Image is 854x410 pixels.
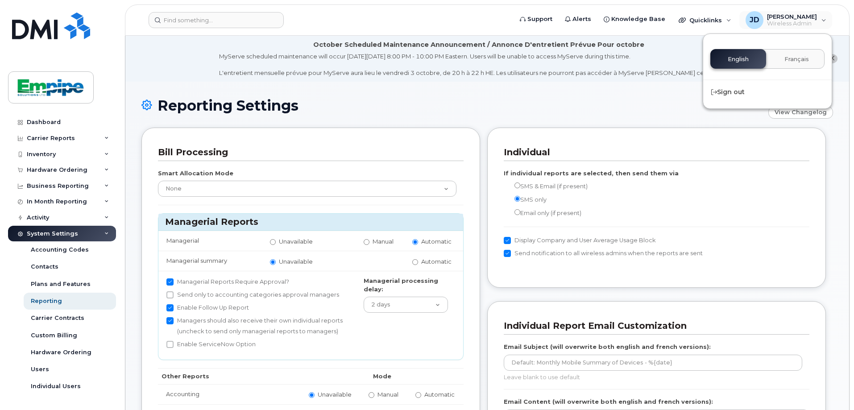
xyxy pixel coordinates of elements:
[784,56,809,63] span: Français
[504,207,581,219] label: Email only (if present)
[412,239,418,245] input: Automatic
[415,392,421,398] input: Automatic
[166,290,339,300] label: Send only to accounting categories approval managers
[377,391,398,398] span: Manual
[703,84,832,100] div: Sign out
[815,371,847,403] iframe: Messenger Launcher
[421,258,452,265] span: Automatic
[421,238,452,245] span: Automatic
[166,304,174,311] input: Enable Follow Up Report
[768,106,833,119] a: View Changelog
[313,40,644,50] div: October Scheduled Maintenance Announcement / Annonce D'entretient Prévue Pour octobre
[166,317,174,324] input: Managers should also receive their own individual reports (uncheck to send only managerial report...
[309,392,315,398] input: Unavailable
[270,259,276,265] input: Unavailable
[166,339,256,350] label: Enable ServiceNow Option
[158,251,262,271] td: Managerial summary
[158,169,233,178] label: Smart Allocation Mode
[165,216,456,228] h3: Managerial Reports
[158,384,301,404] td: Accounting
[166,302,249,313] label: Enable Follow Up Report
[166,278,174,286] input: Managerial Reports Require Approval?
[219,52,739,77] div: MyServe scheduled maintenance will occur [DATE][DATE] 8:00 PM - 10:00 PM Eastern. Users will be u...
[514,209,520,215] input: Email only (if present)
[369,392,374,398] input: Manual
[504,169,679,178] label: If individual reports are selected, then send them via
[514,182,520,188] input: SMS & Email (if present)
[504,343,711,351] label: Email Subject (will overwrite both english and french versions):
[373,238,394,245] span: Manual
[504,146,803,158] h3: Individual
[318,391,352,398] span: Unavailable
[412,259,418,265] input: Automatic
[364,239,369,245] input: Manual
[504,235,656,246] label: Display Company and User Average Usage Block
[504,248,703,259] label: Send notification to all wireless admins when the reports are sent
[514,196,520,202] input: SMS only
[504,181,588,192] label: SMS & Email (if present)
[504,237,511,244] input: Display Company and User Average Usage Block
[504,373,802,381] p: Leave blank to use default
[158,231,262,251] td: Managerial
[166,315,348,337] label: Managers should also receive their own individual reports (uncheck to send only managerial report...
[364,277,448,293] label: Managerial processing delay:
[166,291,174,298] input: Send only to accounting categories approval managers
[504,194,547,205] label: SMS only
[158,368,301,384] th: Other Reports
[158,146,457,158] h3: Bill Processing
[504,320,803,332] h3: Individual Report Email Customization
[279,258,313,265] span: Unavailable
[166,341,174,348] input: Enable ServiceNow Option
[424,391,455,398] span: Automatic
[504,355,802,371] input: Default: Monthly Mobile Summary of Devices - %{date}
[279,238,313,245] span: Unavailable
[301,368,464,384] th: Mode
[166,277,289,287] label: Managerial Reports Require Approval?
[504,398,713,406] label: Email Content (will overwrite both english and french versions):
[504,250,511,257] input: Send notification to all wireless admins when the reports are sent
[270,239,276,245] input: Unavailable
[141,98,764,113] h1: Reporting Settings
